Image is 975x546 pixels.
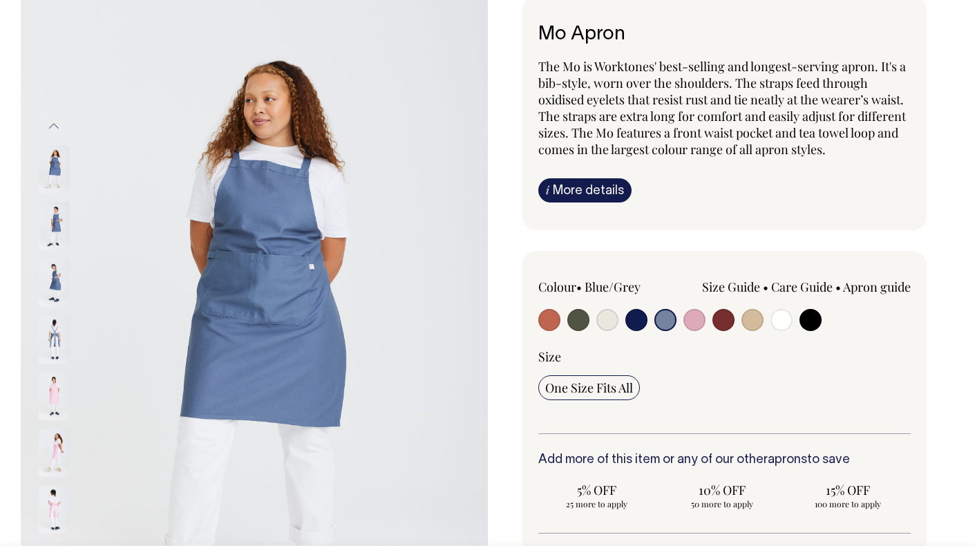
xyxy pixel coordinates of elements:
[585,279,641,295] label: Blue/Grey
[39,203,70,251] img: blue/grey
[44,111,64,142] button: Previous
[538,478,656,514] input: 5% OFF 25 more to apply
[538,279,688,295] div: Colour
[763,279,768,295] span: •
[576,279,582,295] span: •
[538,375,640,400] input: One Size Fits All
[663,478,781,514] input: 10% OFF 50 more to apply
[771,279,833,295] a: Care Guide
[538,58,906,158] span: The Mo is Worktones' best-selling and longest-serving apron. It's a bib-style, worn over the shou...
[545,379,633,396] span: One Size Fits All
[545,482,649,498] span: 5% OFF
[768,454,807,466] a: aprons
[39,429,70,478] img: pink
[39,486,70,534] img: pink
[538,24,911,46] h6: Mo Apron
[835,279,841,295] span: •
[546,182,549,197] span: i
[39,373,70,421] img: pink
[538,348,911,365] div: Size
[538,178,632,203] a: iMore details
[796,498,900,509] span: 100 more to apply
[39,259,70,308] img: blue/grey
[545,498,649,509] span: 25 more to apply
[843,279,911,295] a: Apron guide
[538,453,911,467] h6: Add more of this item or any of our other to save
[670,498,774,509] span: 50 more to apply
[39,146,70,194] img: blue/grey
[796,482,900,498] span: 15% OFF
[670,482,774,498] span: 10% OFF
[789,478,907,514] input: 15% OFF 100 more to apply
[702,279,760,295] a: Size Guide
[39,316,70,364] img: blue/grey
